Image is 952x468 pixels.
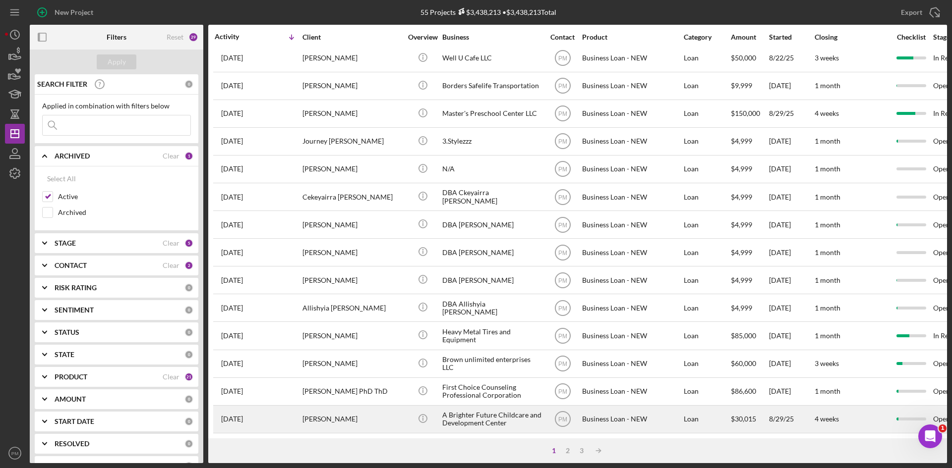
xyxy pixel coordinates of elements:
div: DBA Ckeyairra [PERSON_NAME] [442,184,541,210]
div: Business Loan - NEW [582,101,681,127]
div: New Project [55,2,93,22]
div: Category [684,33,730,41]
div: Clear [163,152,179,160]
div: DBA Allishyia [PERSON_NAME] [442,295,541,321]
span: $4,999 [731,276,752,284]
div: Heavy Metal Tires and Equipment [442,322,541,349]
div: Business Loan - NEW [582,156,681,182]
div: Loan [684,101,730,127]
div: Client [302,33,402,41]
div: [DATE] [769,128,814,155]
span: 1 [939,424,947,432]
div: Loan [684,211,730,238]
div: 3 [575,447,589,455]
div: 5 [184,239,193,248]
div: Business Loan - NEW [582,184,681,210]
text: PM [558,221,567,228]
div: Business Loan - NEW [582,45,681,71]
div: [PERSON_NAME] [302,406,402,432]
button: Select All [42,169,81,189]
div: Loan [684,351,730,377]
time: 2025-09-13 20:06 [221,82,243,90]
text: PM [558,249,567,256]
time: 2025-09-12 17:02 [221,276,243,284]
div: Business Loan - NEW [582,351,681,377]
span: $4,999 [731,137,752,145]
text: PM [558,55,567,62]
div: Brown unlimited enterprises LLC [442,351,541,377]
div: 1 [184,152,193,160]
time: 2025-09-10 18:36 [221,387,243,395]
div: [PERSON_NAME] [302,101,402,127]
div: [DATE] [769,267,814,293]
div: Export [901,2,922,22]
time: 2025-09-12 19:21 [221,109,243,117]
time: 1 month [815,387,840,395]
div: Well U Cafe LLC [442,45,541,71]
span: $86,600 [731,387,756,395]
b: STATE [55,351,74,359]
time: 3 weeks [815,359,839,367]
b: STATUS [55,328,79,336]
div: Select All [47,169,76,189]
time: 1 month [815,137,840,145]
text: PM [558,194,567,201]
time: 1 month [815,193,840,201]
text: PM [558,361,567,367]
div: Apply [108,54,126,69]
text: PM [558,138,567,145]
div: Business Loan - NEW [582,406,681,432]
div: Closing [815,33,889,41]
div: 3.Stylezzz [442,128,541,155]
div: [DATE] [769,378,814,405]
text: PM [558,277,567,284]
text: PM [558,110,567,117]
time: 2025-09-09 21:15 [221,415,243,423]
div: 0 [184,306,193,314]
time: 3 weeks [815,53,839,62]
div: [PERSON_NAME] [302,239,402,265]
div: 8/29/25 [769,101,814,127]
div: [DATE] [769,73,814,99]
div: Reset [167,33,183,41]
div: Activity [215,33,258,41]
div: [DATE] [769,156,814,182]
b: START DATE [55,417,94,425]
text: PM [558,83,567,90]
div: Cekeyairra [PERSON_NAME] [302,184,402,210]
div: First Choice Counseling Professional Corporation [442,378,541,405]
text: PM [558,305,567,312]
iframe: Intercom live chat [918,424,942,448]
div: Loan [684,378,730,405]
div: Checklist [890,33,932,41]
div: Borders Safelife Transportation [442,73,541,99]
time: 4 weeks [815,415,839,423]
div: 21 [184,372,193,381]
div: [DATE] [769,351,814,377]
button: Export [891,2,947,22]
b: AMOUNT [55,395,86,403]
b: RISK RATING [55,284,97,292]
div: Loan [684,73,730,99]
div: 0 [184,283,193,292]
div: Business Loan - NEW [582,267,681,293]
time: 2025-09-11 20:30 [221,332,243,340]
span: $50,000 [731,53,756,62]
div: Business Loan - NEW [582,128,681,155]
span: $4,999 [731,220,752,229]
time: 2025-09-10 23:59 [221,360,243,367]
div: 0 [184,80,193,89]
div: 1 [547,447,561,455]
b: CONTACT [55,261,87,269]
text: PM [558,388,567,395]
button: PM [5,443,25,463]
div: DBA [PERSON_NAME] [442,239,541,265]
div: 29 [188,32,198,42]
time: 2025-09-15 13:38 [221,54,243,62]
text: PM [558,416,567,423]
div: DBA [PERSON_NAME] [442,267,541,293]
div: 0 [184,328,193,337]
div: 0 [184,439,193,448]
div: 8/22/25 [769,45,814,71]
div: Master's Preschool Center LLC [442,101,541,127]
